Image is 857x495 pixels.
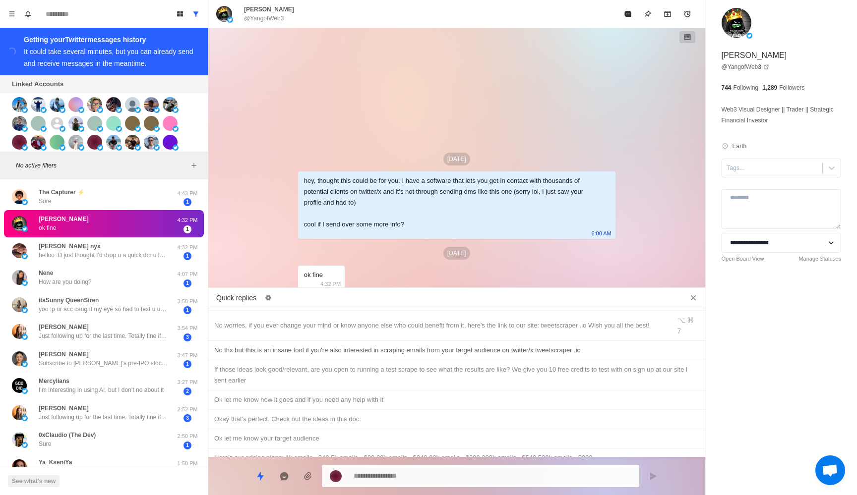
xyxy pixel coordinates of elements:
[175,351,200,360] p: 3:47 PM
[685,290,701,306] button: Close quick replies
[658,4,677,24] button: Archive
[175,270,200,278] p: 4:07 PM
[184,252,191,260] span: 1
[184,198,191,206] span: 1
[31,97,46,112] img: picture
[154,126,160,132] img: picture
[188,6,204,22] button: Show all conversations
[173,107,179,113] img: picture
[22,199,28,205] img: picture
[173,126,179,132] img: picture
[39,440,51,448] p: Sure
[304,270,323,280] div: ok fine
[144,97,159,112] img: picture
[184,306,191,314] span: 1
[12,189,27,204] img: picture
[39,350,89,359] p: [PERSON_NAME]
[39,251,168,260] p: helloo :D just thought I’d drop u a quick dm u look fun to talk to btw my main acc got bugged can...
[106,97,121,112] img: picture
[24,34,196,46] div: Getting your Twitter messages history
[175,189,200,198] p: 4:43 PM
[39,197,51,206] p: Sure
[4,6,20,22] button: Menu
[214,345,699,356] div: No thx but this is an insane tool if you're also interested in scraping emails from your target a...
[12,270,27,285] img: picture
[41,145,47,151] img: picture
[39,458,72,467] p: Ya_KseniYa
[24,48,193,67] div: It could take several minutes, but you can already send and receive messages in the meantime.
[78,126,84,132] img: picture
[12,405,27,420] img: picture
[144,135,159,150] img: picture
[8,475,60,487] button: See what's new
[68,135,83,150] img: picture
[12,216,27,231] img: picture
[184,441,191,449] span: 1
[175,216,200,224] p: 4:32 PM
[135,107,141,113] img: picture
[78,107,84,113] img: picture
[184,387,191,395] span: 2
[722,255,764,263] a: Open Board View
[214,394,699,405] div: Ok let me know how it goes and if you need any help with it
[214,320,665,331] div: No worries, if you ever change your mind or know anyone else who could benefit from it, here's th...
[175,297,200,306] p: 3:58 PM
[184,225,191,233] span: 1
[39,385,164,394] p: I’m interesting in using AI, but I don’t no about it
[68,97,83,112] img: picture
[39,404,89,413] p: [PERSON_NAME]
[443,153,470,165] p: [DATE]
[106,116,121,131] img: picture
[722,104,842,126] p: Web3 Visual Designer || Trader || Strategic Financial Investor
[172,6,188,22] button: Board View
[50,97,64,112] img: picture
[175,243,200,252] p: 4:32 PM
[214,364,699,386] div: If those ideas look good/relevant, are you open to running a test scrape to see what the results ...
[618,4,638,24] button: Mark as read
[12,324,27,339] img: picture
[214,414,699,425] div: Okay that's perfect. Check out the ideas in this doc:
[677,4,697,24] button: Add reminder
[31,116,46,131] img: picture
[22,126,28,132] img: picture
[779,83,804,92] p: Followers
[22,107,28,113] img: picture
[41,107,47,113] img: picture
[125,116,140,131] img: picture
[16,161,188,170] p: No active filters
[163,116,178,131] img: picture
[12,97,27,112] img: picture
[184,279,191,287] span: 1
[722,8,751,38] img: picture
[175,378,200,386] p: 3:27 PM
[135,126,141,132] img: picture
[320,278,341,289] p: 4:32 PM
[78,145,84,151] img: picture
[163,97,178,112] img: picture
[39,359,168,368] p: Subscribe to [PERSON_NAME]'s pre-IPO stocks: SpaceX, xAI, and Neuralink. Earn tens of times the r...
[216,293,256,303] p: Quick replies
[39,331,168,340] p: Just following up for the last time. Totally fine if this is not a priority yet. But if you guys ...
[260,290,276,306] button: Edit quick replies
[87,135,102,150] img: picture
[106,135,121,150] img: picture
[12,351,27,366] img: picture
[443,247,470,260] p: [DATE]
[39,269,53,277] p: Nene
[12,135,27,150] img: picture
[22,253,28,259] img: picture
[184,414,191,422] span: 3
[50,135,64,150] img: picture
[116,126,122,132] img: picture
[39,431,96,440] p: 0xClaudio (The Dev)
[60,107,65,113] img: picture
[733,142,747,151] p: Earth
[22,442,28,448] img: picture
[762,83,777,92] p: 1,289
[22,415,28,421] img: picture
[12,378,27,393] img: picture
[22,388,28,394] img: picture
[39,215,89,223] p: [PERSON_NAME]
[22,334,28,340] img: picture
[154,107,160,113] img: picture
